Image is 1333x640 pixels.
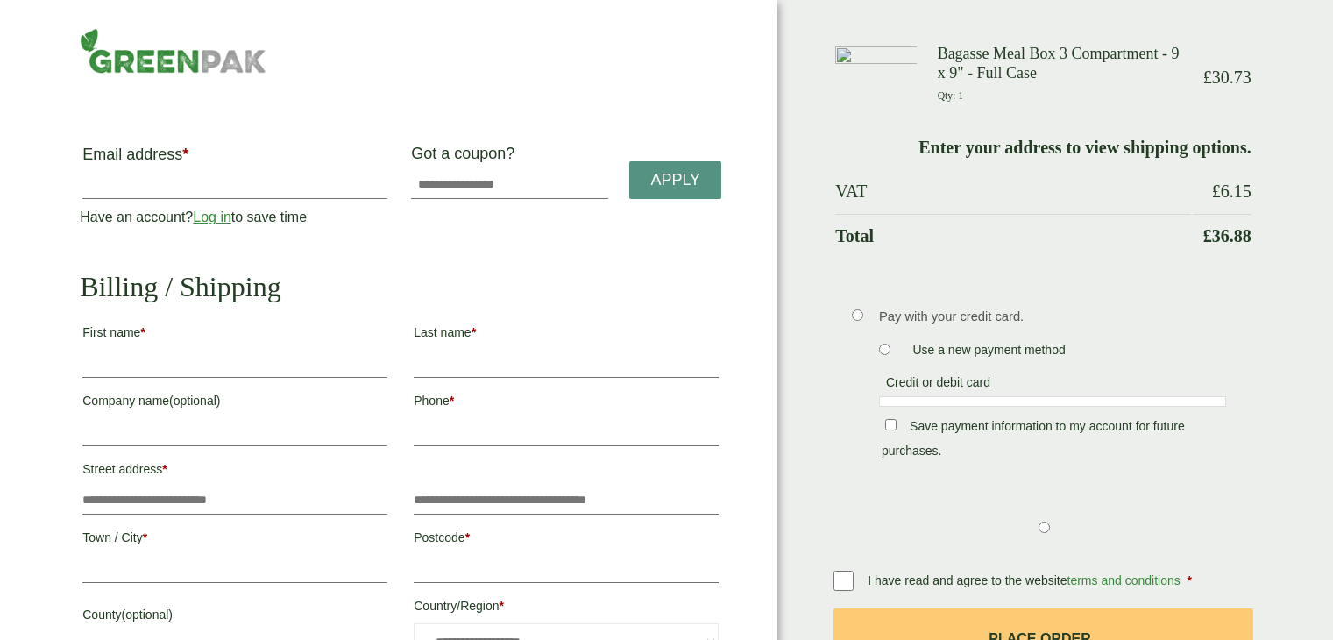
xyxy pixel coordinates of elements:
[868,573,1183,587] span: I have read and agree to the website
[80,207,390,228] p: Have an account? to save time
[650,171,700,190] span: Apply
[835,170,1191,212] th: VAT
[193,210,231,224] a: Log in
[414,525,719,555] label: Postcode
[414,388,719,418] label: Phone
[140,325,145,339] abbr: required
[182,146,188,163] abbr: required
[82,525,387,555] label: Town / City
[450,394,454,408] abbr: required
[169,394,220,408] span: (optional)
[1067,573,1181,587] a: terms and conditions
[835,214,1191,257] th: Total
[82,146,387,171] label: Email address
[879,375,997,395] label: Credit or debit card
[629,161,721,199] a: Apply
[80,270,721,303] h2: Billing / Shipping
[82,602,387,632] label: County
[500,599,504,613] abbr: required
[882,419,1185,463] label: Save payment information to my account for future purchases.
[1212,181,1251,201] bdi: 6.15
[879,307,1226,326] p: Pay with your credit card.
[82,388,387,418] label: Company name
[82,457,387,487] label: Street address
[414,594,719,623] label: Country/Region
[938,90,963,102] small: Qty: 1
[80,28,266,74] img: GreenPak Supplies
[938,45,1191,82] h3: Bagasse Meal Box 3 Compartment - 9 x 9" - Full Case
[122,608,173,622] span: (optional)
[414,320,719,350] label: Last name
[905,343,1072,362] label: Use a new payment method
[835,126,1251,168] td: Enter your address to view shipping options.
[143,530,147,544] abbr: required
[1188,573,1192,587] abbr: required
[465,530,470,544] abbr: required
[82,320,387,350] label: First name
[1203,226,1212,245] span: £
[1203,68,1212,87] span: £
[1203,226,1251,245] bdi: 36.88
[411,145,521,171] label: Got a coupon?
[1203,68,1251,87] bdi: 30.73
[472,325,476,339] abbr: required
[1212,181,1221,201] span: £
[162,462,167,476] abbr: required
